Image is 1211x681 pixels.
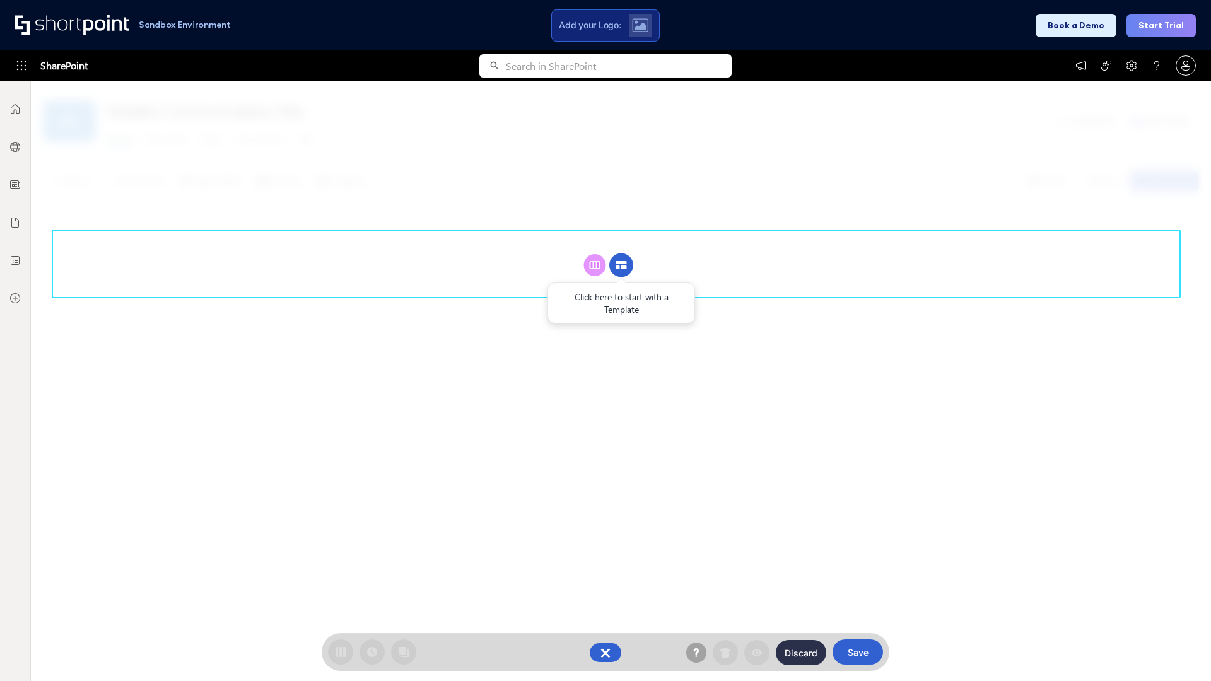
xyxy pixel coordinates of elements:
[1148,620,1211,681] iframe: Chat Widget
[506,54,732,78] input: Search in SharePoint
[833,639,883,665] button: Save
[632,18,648,32] img: Upload logo
[1126,14,1196,37] button: Start Trial
[559,20,621,31] span: Add your Logo:
[40,50,88,81] span: SharePoint
[776,640,826,665] button: Discard
[1036,14,1116,37] button: Book a Demo
[139,21,231,28] h1: Sandbox Environment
